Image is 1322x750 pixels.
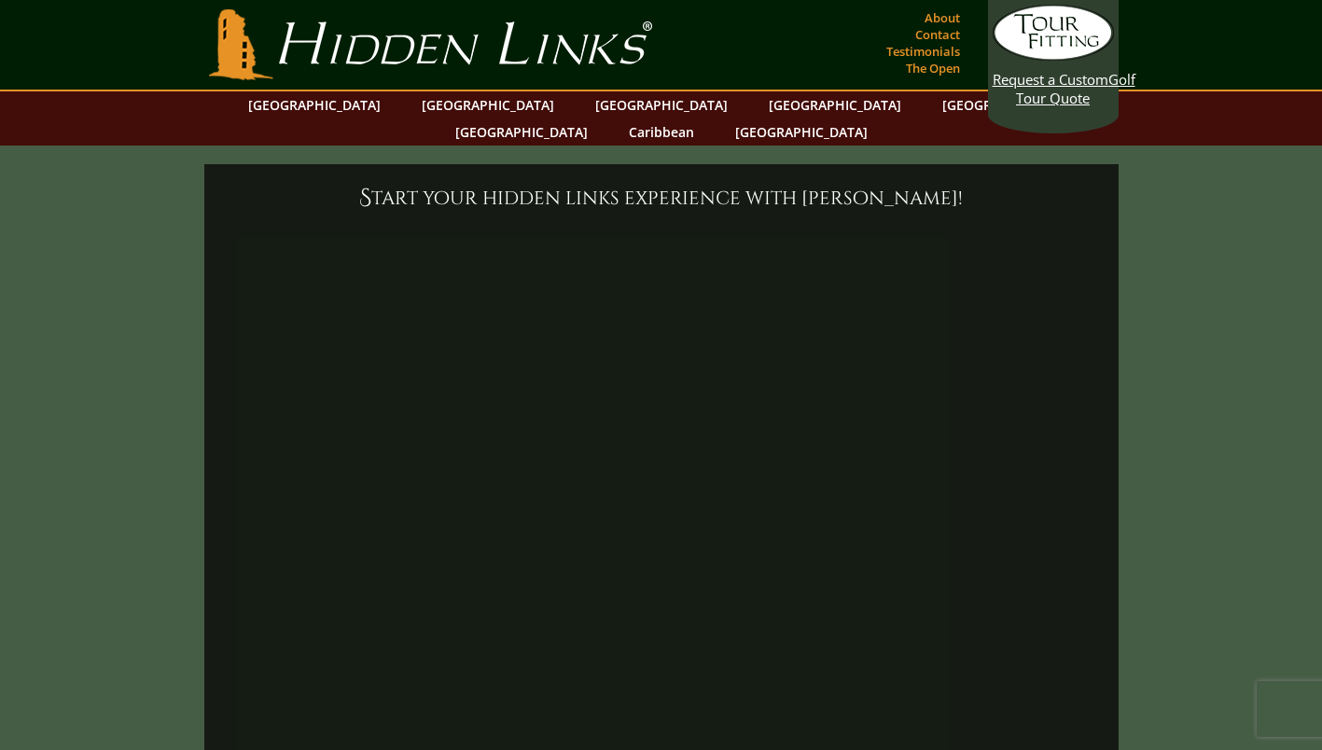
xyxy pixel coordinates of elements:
a: The Open [901,55,965,81]
a: [GEOGRAPHIC_DATA] [412,91,564,118]
span: Request a Custom [993,70,1108,89]
a: Request a CustomGolf Tour Quote [993,5,1114,107]
a: About [920,5,965,31]
h6: Start your Hidden Links experience with [PERSON_NAME]! [223,183,1100,213]
a: [GEOGRAPHIC_DATA] [759,91,911,118]
a: [GEOGRAPHIC_DATA] [726,118,877,146]
a: Contact [911,21,965,48]
a: [GEOGRAPHIC_DATA] [239,91,390,118]
a: Testimonials [882,38,965,64]
a: [GEOGRAPHIC_DATA] [446,118,597,146]
a: Caribbean [619,118,703,146]
a: [GEOGRAPHIC_DATA] [586,91,737,118]
iframe: Start your Hidden Links experience with Sir Nick! [223,224,1100,717]
a: [GEOGRAPHIC_DATA] [933,91,1084,118]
